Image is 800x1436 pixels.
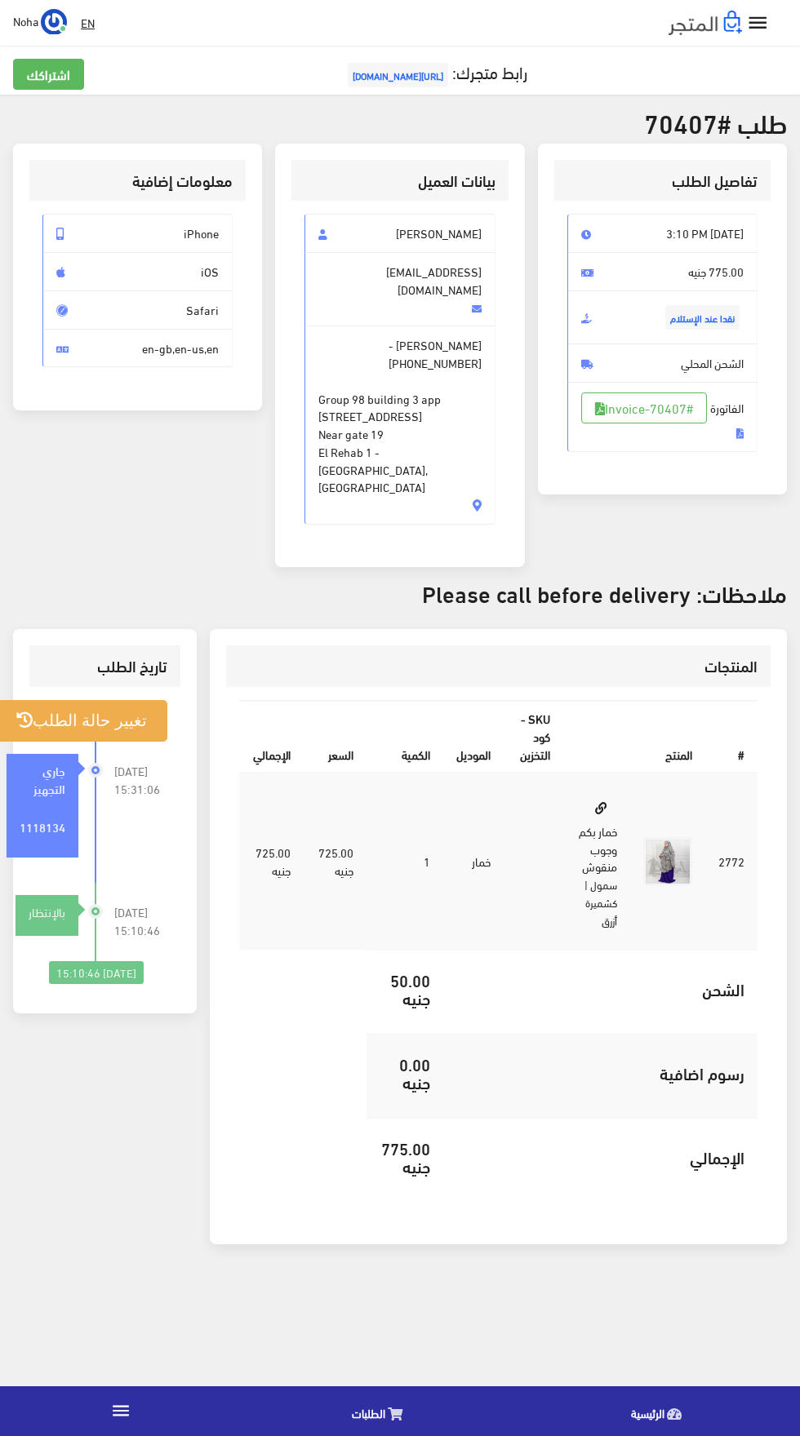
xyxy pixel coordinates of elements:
a: الرئيسية [521,1390,800,1432]
span: Group 98 building 3 app [STREET_ADDRESS] Near gate 19 El Rehab 1 - [GEOGRAPHIC_DATA], [GEOGRAPHIC... [318,372,481,496]
h3: تاريخ الطلب [42,658,167,674]
a: #Invoice-70407 [581,392,707,423]
span: Noha [13,11,38,31]
h3: المنتجات [239,658,758,674]
a: ... Noha [13,8,67,34]
td: 1 [367,773,443,951]
th: الموديل [443,702,504,773]
strong: 1118134 [20,818,65,835]
th: المنتج [563,702,705,773]
h5: اﻹجمالي [456,1148,744,1166]
u: EN [81,12,95,33]
span: [DATE] 3:10 PM [567,214,758,253]
span: [URL][DOMAIN_NAME] [348,63,448,87]
th: الكمية [367,702,443,773]
span: [PERSON_NAME] - [304,326,495,525]
a: اشتراكك [13,59,84,90]
h5: 775.00 جنيه [380,1139,430,1175]
span: en-gb,en-us,en [42,329,233,368]
th: اﻹجمالي [239,702,304,773]
h5: 50.00 جنيه [380,971,430,1007]
h5: رسوم اضافية [456,1064,744,1082]
h2: طلب #70407 [13,108,787,136]
span: [EMAIL_ADDRESS][DOMAIN_NAME] [304,252,495,326]
td: 2772 [705,773,758,951]
td: خمار بكم وجوب منقوش [563,773,630,951]
iframe: Drift Widget Chat Controller [20,1324,82,1386]
a: EN [74,8,101,38]
th: # [705,702,758,773]
span: الرئيسية [631,1403,664,1423]
strong: جاري التجهيز [33,761,65,797]
a: رابط متجرك:[URL][DOMAIN_NAME] [344,56,527,86]
img: . [669,11,742,35]
td: 725.00 جنيه [304,773,366,951]
th: السعر [304,702,366,773]
span: 775.00 جنيه [567,252,758,291]
span: الفاتورة [567,382,758,452]
span: [PHONE_NUMBER] [389,354,482,372]
img: ... [41,9,67,35]
td: 725.00 جنيه [239,773,304,951]
div: بالإنتظار [16,903,78,921]
span: نقدا عند الإستلام [665,305,740,330]
small: | كشميرة أزرق [582,875,617,930]
span: [PERSON_NAME] [304,214,495,253]
small: سمول [590,875,617,894]
span: [DATE] 15:10:46 [114,903,168,939]
i:  [110,1400,131,1421]
th: SKU - كود التخزين [504,702,563,773]
span: الطلبات [352,1403,385,1423]
i:  [746,11,770,35]
td: خمار [443,773,504,951]
a: الطلبات [242,1390,521,1432]
span: الشحن المحلي [567,343,758,383]
h5: 0.00 جنيه [380,1055,430,1091]
span: [DATE] 15:31:06 [114,762,168,798]
h3: معلومات إضافية [42,173,233,188]
h5: الشحن [456,980,744,998]
span: iOS [42,252,233,291]
h3: بيانات العميل [304,173,495,188]
h3: تفاصيل الطلب [567,173,758,188]
h3: ملاحظات: Please call before delivery [13,580,787,605]
span: Safari [42,290,233,330]
span: iPhone [42,214,233,253]
div: [DATE] 15:10:46 [49,961,144,984]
